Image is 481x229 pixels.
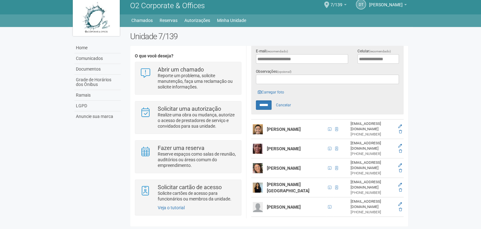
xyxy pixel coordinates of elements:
p: Reporte um problema, solicite manutenção, faça uma reclamação ou solicite informações. [158,73,236,90]
a: Solicitar uma autorização Realize uma obra ou mudança, autorize o acesso de prestadores de serviç... [140,106,236,129]
a: Excluir membro [399,188,402,192]
div: [PHONE_NUMBER] [351,171,394,176]
a: Grade de Horários dos Ônibus [74,75,121,90]
strong: [PERSON_NAME] [267,205,301,210]
strong: [PERSON_NAME] [267,166,301,171]
a: Reservas [160,16,177,25]
h4: O que você deseja? [135,54,241,58]
label: Observações [256,69,292,75]
a: Editar membro [398,202,402,206]
span: (recomendado) [266,50,288,53]
a: Abrir um chamado Reporte um problema, solicite manutenção, faça uma reclamação ou solicite inform... [140,67,236,90]
a: Chamados [131,16,153,25]
a: Anuncie sua marca [74,111,121,122]
a: Editar membro [398,144,402,148]
h2: Unidade 7/139 [130,32,408,41]
label: E-mail [256,48,288,54]
img: user.png [253,163,263,173]
a: Excluir membro [399,130,402,134]
a: [PERSON_NAME] [369,3,407,8]
div: [PHONE_NUMBER] [351,132,394,137]
a: Autorizações [184,16,210,25]
strong: Fazer uma reserva [158,145,204,151]
a: Excluir membro [399,168,402,173]
a: Editar membro [398,183,402,187]
strong: [PERSON_NAME] [267,146,301,151]
a: Excluir membro [399,207,402,212]
div: [EMAIL_ADDRESS][DOMAIN_NAME] [351,141,394,151]
span: (opcional) [277,70,292,73]
strong: [PERSON_NAME][GEOGRAPHIC_DATA] [267,182,309,193]
label: Celular [357,48,391,54]
span: O2 Corporate & Offices [130,1,205,10]
a: Ramais [74,90,121,101]
div: [EMAIL_ADDRESS][DOMAIN_NAME] [351,199,394,210]
a: Editar membro [398,163,402,168]
strong: [PERSON_NAME] [267,127,301,132]
p: Realize uma obra ou mudança, autorize o acesso de prestadores de serviço e convidados para sua un... [158,112,236,129]
a: Cancelar [272,100,294,110]
img: user.png [253,183,263,193]
div: [EMAIL_ADDRESS][DOMAIN_NAME] [351,218,394,229]
strong: Abrir um chamado [158,66,204,73]
a: Carregar foto [256,89,286,96]
strong: Solicitar cartão de acesso [158,184,222,190]
a: Home [74,43,121,53]
img: user.png [253,144,263,154]
div: [PHONE_NUMBER] [351,190,394,195]
strong: Solicitar uma autorização [158,105,221,112]
p: Solicite cartões de acesso para funcionários ou membros da unidade. [158,190,236,202]
a: Solicitar cartão de acesso Solicite cartões de acesso para funcionários ou membros da unidade. [140,184,236,202]
img: user.png [253,202,263,212]
div: [PHONE_NUMBER] [351,151,394,157]
div: [EMAIL_ADDRESS][DOMAIN_NAME] [351,179,394,190]
a: LGPD [74,101,121,111]
a: 7/139 [330,3,346,8]
a: Fazer uma reserva Reserve espaços como salas de reunião, auditórios ou áreas comum do empreendime... [140,145,236,168]
a: Veja o tutorial [158,205,185,210]
a: Comunicados [74,53,121,64]
a: Editar membro [398,124,402,129]
a: Documentos [74,64,121,75]
p: Reserve espaços como salas de reunião, auditórios ou áreas comum do empreendimento. [158,151,236,168]
div: [EMAIL_ADDRESS][DOMAIN_NAME] [351,160,394,171]
img: user.png [253,124,263,134]
a: Excluir membro [399,149,402,153]
a: Minha Unidade [217,16,246,25]
span: (recomendado) [369,50,391,53]
div: [EMAIL_ADDRESS][DOMAIN_NAME] [351,121,394,132]
div: [PHONE_NUMBER] [351,210,394,215]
